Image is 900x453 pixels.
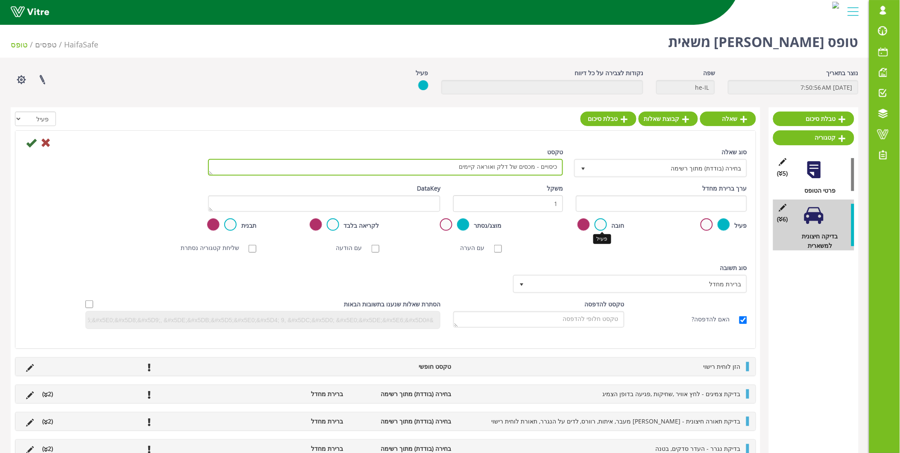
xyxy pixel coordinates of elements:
[64,39,98,50] span: 151
[547,184,563,193] label: משקל
[38,389,57,399] li: (2 )
[722,147,747,157] label: סוג שאלה
[417,184,440,193] label: DataKey
[529,276,746,291] span: ברירת מחדל
[418,80,428,91] img: yes
[773,130,854,145] a: קטגוריה
[580,112,636,126] a: טבלת סיכום
[704,362,741,371] span: הזן לוחית רישוי
[347,389,456,399] li: בחירה (בודדת) מתוך רשימה
[85,300,93,308] input: Hide question based on answer
[344,221,379,230] label: לקריאה בלבד
[249,245,256,253] input: שליחת קטגוריה נסתרת
[777,169,788,178] span: (5 )
[780,232,854,250] div: בדיקה חיצונית למשארית
[773,112,854,126] a: טבלת סיכום
[344,300,440,309] label: הסתרת שאלות שנענו בתשובות הבאות
[735,221,747,230] label: פעיל
[593,234,611,244] div: פעיל
[35,39,57,50] a: טפסים
[833,2,839,9] img: c0dca6a0-d8b6-4077-9502-601a54a2ea4a.jpg
[474,221,502,230] label: מוצג/נסתר
[700,112,756,126] a: שאלה
[692,315,739,324] label: האם להדפסה?
[241,221,256,230] label: תבנית
[575,160,591,176] span: select
[668,21,859,58] h1: טופס [PERSON_NAME] משאית
[739,316,747,324] input: האם להדפסה?
[494,245,502,253] input: עם הערה
[347,362,456,371] li: טקסט חופשי
[720,263,747,273] label: סוג תשובה
[827,68,859,78] label: נוצר בתאריך
[239,389,347,399] li: ברירת מחדל
[372,245,379,253] input: עם הודעה
[181,243,248,253] label: שליחת קטגוריה נסתרת
[491,417,741,425] span: בדיקת תאורה חיצונית - [PERSON_NAME] מעבר, איתות, רוורס, לדים על הנגרר, תאורת לוחית רישוי
[239,417,347,426] li: ברירת מחדל
[347,417,456,426] li: בחירה (בודדת) מתוך רשימה
[703,184,747,193] label: ערך ברירת מחדל
[416,68,428,78] label: פעיל
[514,276,530,291] span: select
[336,243,371,253] label: עם הודעה
[603,390,741,398] span: בדיקת צמיגים - לחץ אוויר ,שחיקות ,פגיעה בדופן הצמיג
[575,68,643,78] label: נקודות לצבירה על כל דיווח
[585,300,624,309] label: טקסט להדפסה
[547,147,563,157] label: טקסט
[777,215,788,224] span: (6 )
[703,68,715,78] label: שפה
[38,417,57,426] li: (2 )
[590,160,746,176] span: בחירה (בודדת) מתוך רשימה
[460,243,493,253] label: עם הערה
[639,112,698,126] a: קבוצת שאלות
[11,38,35,50] li: טופס
[656,444,741,453] span: בדיקת נגרר - העדר סדקים, בטנה
[612,221,624,230] label: חובה
[780,186,854,195] div: פרטי הטופס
